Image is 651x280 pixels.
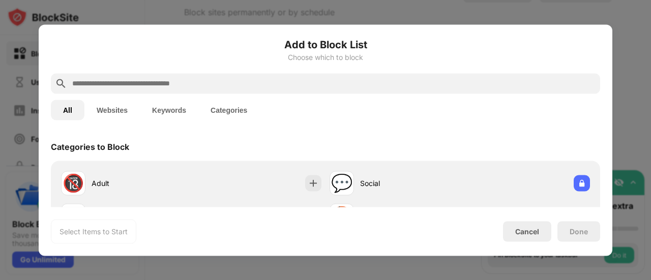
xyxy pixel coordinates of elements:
button: Websites [84,100,140,120]
button: Categories [198,100,259,120]
div: Social [360,178,460,189]
div: Cancel [515,227,539,236]
div: Adult [92,178,191,189]
button: Keywords [140,100,198,120]
div: 💬 [331,173,352,194]
div: Choose which to block [51,53,600,61]
div: Done [570,227,588,235]
div: 🔞 [63,173,84,194]
div: Select Items to Start [60,226,128,236]
div: 🏀 [331,205,352,226]
div: Categories to Block [51,141,129,151]
div: 🗞 [65,205,82,226]
button: All [51,100,84,120]
h6: Add to Block List [51,37,600,52]
img: search.svg [55,77,67,89]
